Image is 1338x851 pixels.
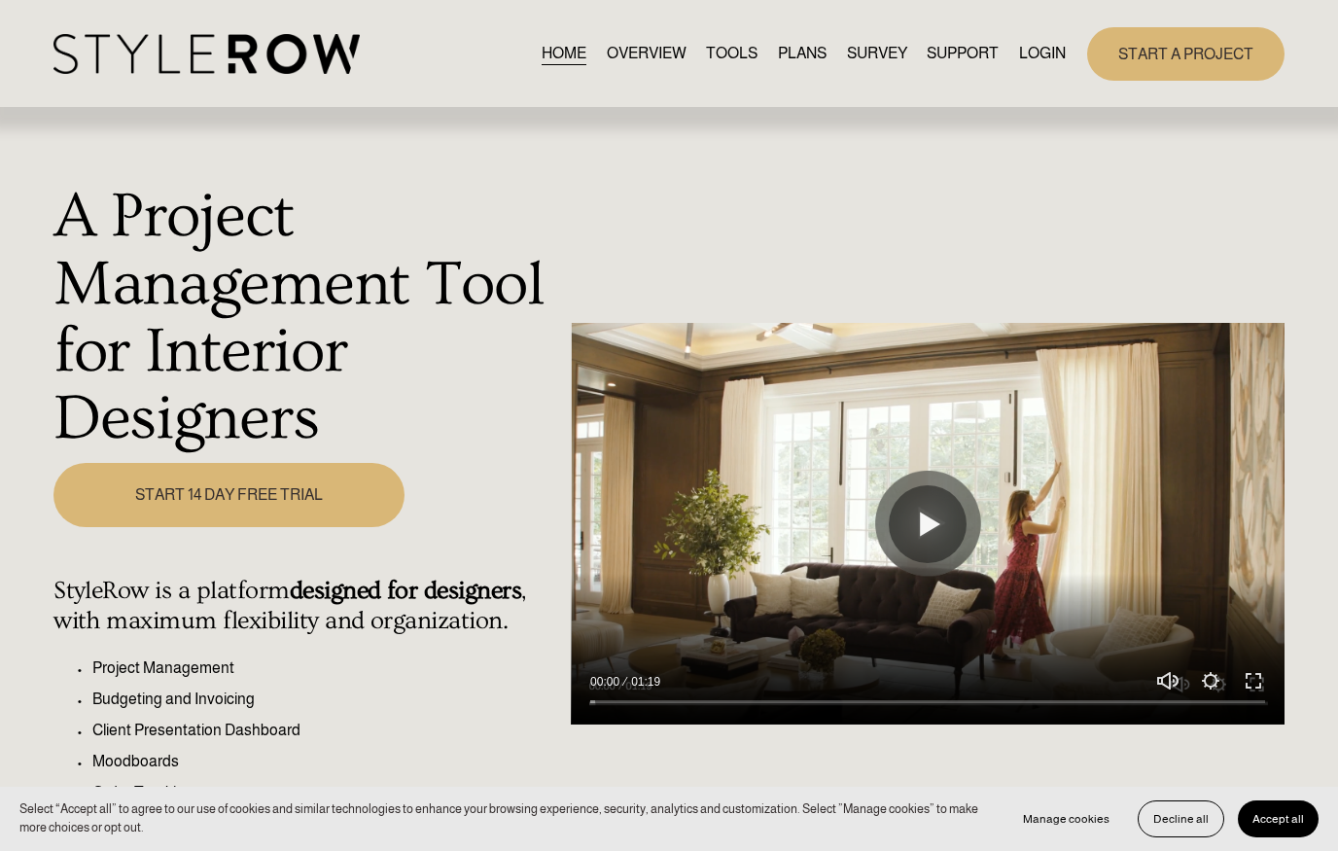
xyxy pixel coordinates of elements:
[927,42,999,65] span: SUPPORT
[624,672,665,691] div: Duration
[1019,41,1066,67] a: LOGIN
[607,41,687,67] a: OVERVIEW
[590,672,624,691] div: Current time
[1008,800,1124,837] button: Manage cookies
[1023,812,1109,826] span: Manage cookies
[19,800,989,837] p: Select “Accept all” to agree to our use of cookies and similar technologies to enhance your brows...
[53,183,560,452] h1: A Project Management Tool for Interior Designers
[1238,800,1319,837] button: Accept all
[53,463,405,526] a: START 14 DAY FREE TRIAL
[889,485,967,563] button: Play
[92,656,560,680] p: Project Management
[706,41,757,67] a: TOOLS
[927,41,999,67] a: folder dropdown
[53,34,360,74] img: StyleRow
[778,41,827,67] a: PLANS
[92,750,560,773] p: Moodboards
[290,577,522,605] strong: designed for designers
[847,41,907,67] a: SURVEY
[590,695,1265,709] input: Seek
[1252,812,1304,826] span: Accept all
[92,781,560,804] p: Order Tracking
[92,688,560,711] p: Budgeting and Invoicing
[92,719,560,742] p: Client Presentation Dashboard
[1087,27,1285,81] a: START A PROJECT
[1153,812,1209,826] span: Decline all
[542,41,586,67] a: HOME
[1138,800,1224,837] button: Decline all
[53,577,560,636] h4: StyleRow is a platform , with maximum flexibility and organization.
